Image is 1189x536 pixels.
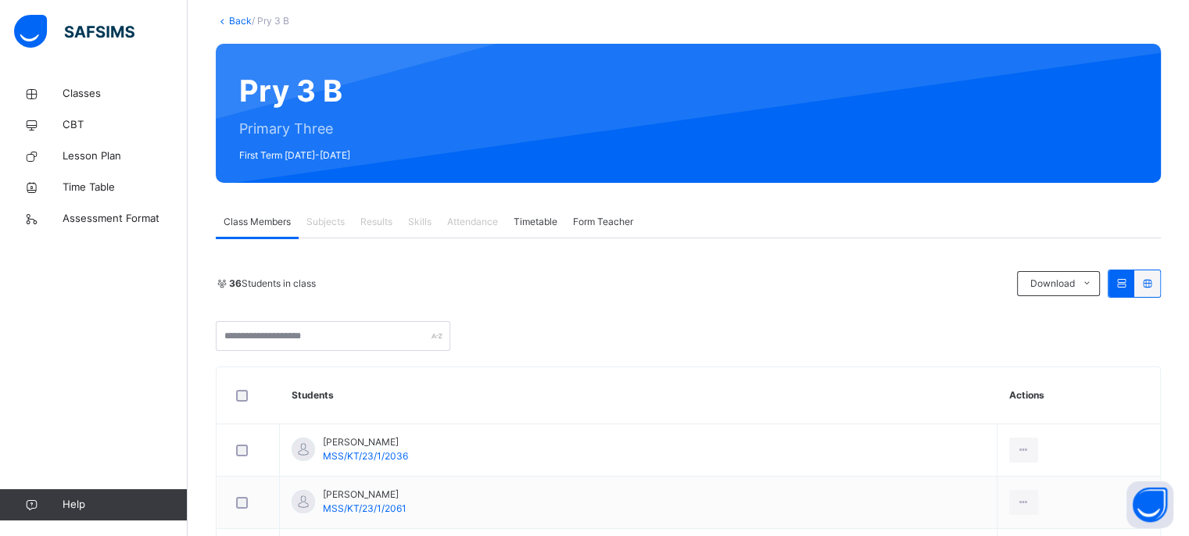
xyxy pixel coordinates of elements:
[306,215,345,229] span: Subjects
[323,435,408,449] span: [PERSON_NAME]
[323,502,406,514] span: MSS/KT/23/1/2061
[514,215,557,229] span: Timetable
[997,367,1160,424] th: Actions
[280,367,997,424] th: Students
[14,15,134,48] img: safsims
[1126,481,1173,528] button: Open asap
[229,277,316,291] span: Students in class
[63,148,188,164] span: Lesson Plan
[224,215,291,229] span: Class Members
[360,215,392,229] span: Results
[63,497,187,513] span: Help
[323,450,408,462] span: MSS/KT/23/1/2036
[63,180,188,195] span: Time Table
[63,86,188,102] span: Classes
[229,277,242,289] b: 36
[408,215,432,229] span: Skills
[229,15,252,27] a: Back
[323,488,406,502] span: [PERSON_NAME]
[447,215,498,229] span: Attendance
[1030,277,1074,291] span: Download
[63,211,188,227] span: Assessment Format
[573,215,633,229] span: Form Teacher
[252,15,289,27] span: / Pry 3 B
[63,117,188,133] span: CBT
